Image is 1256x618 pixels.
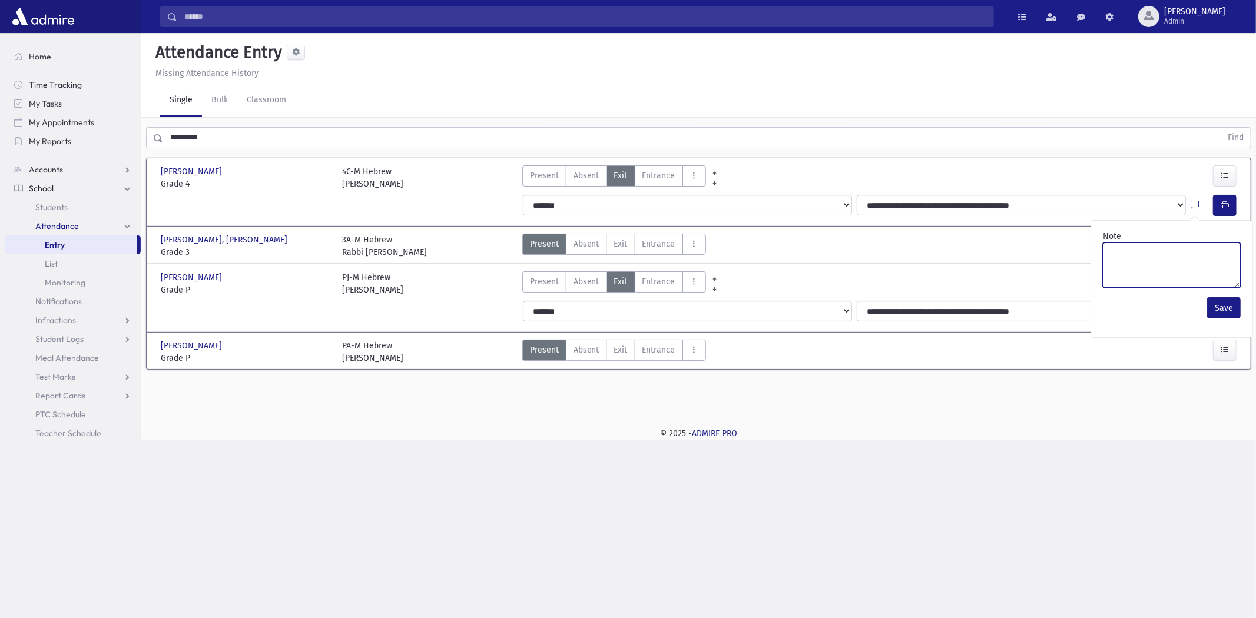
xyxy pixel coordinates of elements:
[574,238,599,250] span: Absent
[155,68,259,78] u: Missing Attendance History
[5,273,141,292] a: Monitoring
[1164,16,1225,26] span: Admin
[5,311,141,330] a: Infractions
[35,353,99,363] span: Meal Attendance
[530,238,559,250] span: Present
[29,98,62,109] span: My Tasks
[5,113,141,132] a: My Appointments
[5,217,141,235] a: Attendance
[642,170,675,182] span: Entrance
[614,275,628,288] span: Exit
[45,240,65,250] span: Entry
[160,84,202,117] a: Single
[530,344,559,356] span: Present
[574,344,599,356] span: Absent
[5,405,141,424] a: PTC Schedule
[202,84,237,117] a: Bulk
[1164,7,1225,16] span: [PERSON_NAME]
[5,132,141,151] a: My Reports
[614,238,628,250] span: Exit
[574,170,599,182] span: Absent
[5,254,141,273] a: List
[29,117,94,128] span: My Appointments
[161,234,290,246] span: [PERSON_NAME], [PERSON_NAME]
[161,178,330,190] span: Grade 4
[5,424,141,443] a: Teacher Schedule
[9,5,77,28] img: AdmirePro
[29,79,82,90] span: Time Tracking
[29,51,51,62] span: Home
[151,68,259,78] a: Missing Attendance History
[642,275,675,288] span: Entrance
[29,183,54,194] span: School
[5,330,141,348] a: Student Logs
[614,170,628,182] span: Exit
[35,315,76,325] span: Infractions
[1221,128,1251,148] button: Find
[35,221,79,231] span: Attendance
[35,428,101,438] span: Teacher Schedule
[5,367,141,386] a: Test Marks
[5,160,141,179] a: Accounts
[530,275,559,288] span: Present
[5,292,141,311] a: Notifications
[342,271,403,296] div: PJ-M Hebrew [PERSON_NAME]
[342,165,403,190] div: 4C-M Hebrew [PERSON_NAME]
[161,246,330,258] span: Grade 3
[342,234,427,258] div: 3A-M Hebrew Rabbi [PERSON_NAME]
[574,275,599,288] span: Absent
[35,334,84,344] span: Student Logs
[35,409,86,420] span: PTC Schedule
[522,165,706,190] div: AttTypes
[29,136,71,147] span: My Reports
[530,170,559,182] span: Present
[5,94,141,113] a: My Tasks
[5,348,141,367] a: Meal Attendance
[29,164,63,175] span: Accounts
[45,258,58,269] span: List
[45,277,85,288] span: Monitoring
[177,6,993,27] input: Search
[5,47,141,66] a: Home
[161,165,224,178] span: [PERSON_NAME]
[5,75,141,94] a: Time Tracking
[614,344,628,356] span: Exit
[5,386,141,405] a: Report Cards
[160,427,1237,440] div: © 2025 -
[1207,297,1241,318] button: Save
[642,344,675,356] span: Entrance
[161,352,330,364] span: Grade P
[151,42,282,62] h5: Attendance Entry
[5,179,141,198] a: School
[35,390,85,401] span: Report Cards
[5,198,141,217] a: Students
[161,340,224,352] span: [PERSON_NAME]
[35,371,75,382] span: Test Marks
[522,271,706,296] div: AttTypes
[642,238,675,250] span: Entrance
[522,234,706,258] div: AttTypes
[161,284,330,296] span: Grade P
[522,340,706,364] div: AttTypes
[1103,230,1121,242] label: Note
[161,271,224,284] span: [PERSON_NAME]
[35,202,68,212] span: Students
[692,428,737,438] a: ADMIRE PRO
[5,235,137,254] a: Entry
[237,84,296,117] a: Classroom
[35,296,82,307] span: Notifications
[342,340,403,364] div: PA-M Hebrew [PERSON_NAME]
